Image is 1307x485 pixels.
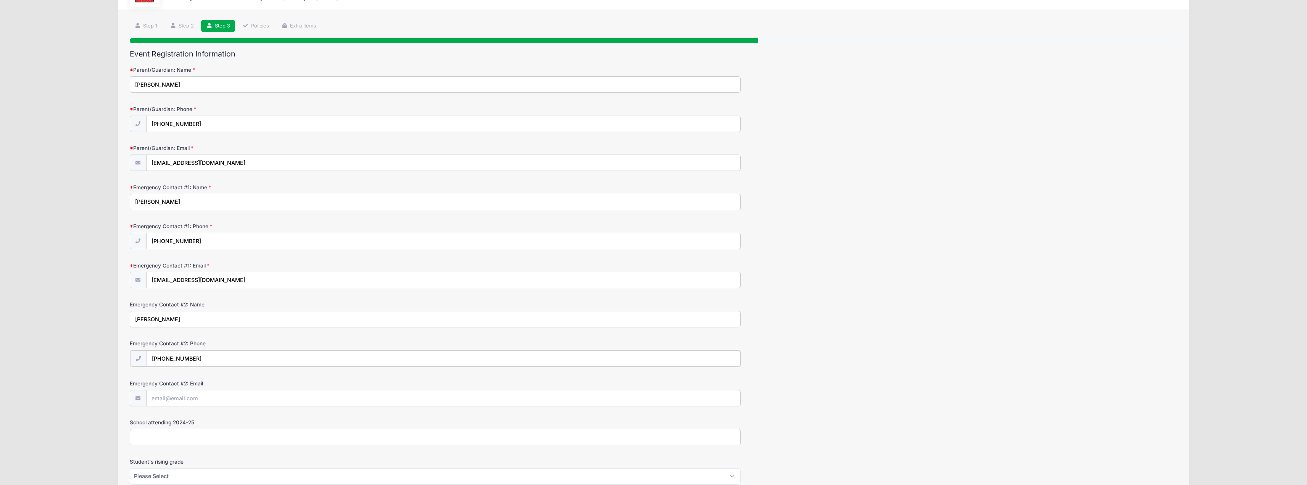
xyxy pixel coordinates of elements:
label: Emergency Contact #2: Email [130,380,479,387]
label: Emergency Contact #2: Name [130,301,479,308]
input: (xxx) xxx-xxxx [146,116,741,132]
h2: Event Registration Information [130,50,1178,58]
label: Emergency Contact #1: Email [130,262,479,269]
label: Parent/Guardian: Phone [130,105,479,113]
a: Step 1 [130,20,163,32]
a: Extra Items [277,20,321,32]
input: email@email.com [146,390,741,406]
a: Step 2 [165,20,199,32]
label: Parent/Guardian: Name [130,66,479,74]
input: email@email.com [146,272,741,288]
label: Emergency Contact #2: Phone [130,340,479,347]
a: Policies [237,20,274,32]
label: Parent/Guardian: Email [130,144,479,152]
label: Emergency Contact #1: Phone [130,222,479,230]
label: Student's rising grade [130,458,479,466]
input: (xxx) xxx-xxxx [147,350,740,367]
label: School attending 2024-25 [130,419,479,426]
a: Step 3 [201,20,235,32]
input: email@email.com [146,155,741,171]
input: (xxx) xxx-xxxx [146,233,741,249]
label: Emergency Contact #1: Name [130,184,479,191]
